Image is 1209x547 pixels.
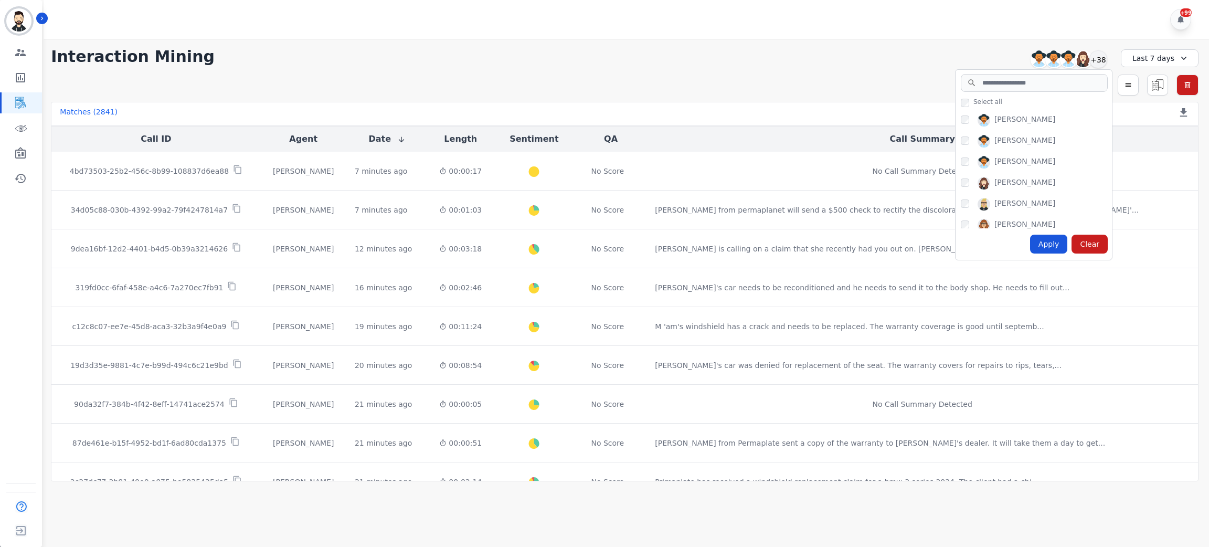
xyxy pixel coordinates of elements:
[72,438,226,448] p: 87de461e-b15f-4952-bd1f-6ad80cda1375
[269,244,338,254] div: [PERSON_NAME]
[591,477,624,487] div: No Score
[71,244,228,254] p: 9dea16bf-12d2-4401-b4d5-0b39a3214626
[994,177,1055,190] div: [PERSON_NAME]
[591,438,624,448] div: No Score
[591,282,624,293] div: No Score
[60,107,118,121] div: Matches ( 2841 )
[591,399,624,409] div: No Score
[437,438,485,448] div: 00:00:51
[591,360,624,371] div: No Score
[70,166,229,176] p: 4bd73503-25b2-456c-8b99-108837d6ea88
[655,360,1062,371] div: [PERSON_NAME]'s car was denied for replacement of the seat. The warranty covers for repairs to ri...
[994,219,1055,232] div: [PERSON_NAME]
[973,98,1002,106] span: Select all
[655,438,1105,448] div: [PERSON_NAME] from Permaplate sent a copy of the warranty to [PERSON_NAME]'s dealer. It will take...
[591,205,624,215] div: No Score
[355,360,412,371] div: 20 minutes ago
[994,198,1055,211] div: [PERSON_NAME]
[1180,8,1192,17] div: +99
[6,8,31,34] img: Bordered avatar
[510,133,558,145] button: Sentiment
[269,360,338,371] div: [PERSON_NAME]
[269,166,338,176] div: [PERSON_NAME]
[269,399,338,409] div: [PERSON_NAME]
[355,244,412,254] div: 12 minutes ago
[655,399,1190,409] div: No Call Summary Detected
[74,399,225,409] p: 90da32f7-384b-4f42-8eff-14741ace2574
[355,205,408,215] div: 7 minutes ago
[269,477,338,487] div: [PERSON_NAME]
[655,321,1044,332] div: M 'am's windshield has a crack and needs to be replaced. The warranty coverage is good until sept...
[355,399,412,409] div: 21 minutes ago
[889,133,955,145] button: Call Summary
[655,282,1069,293] div: [PERSON_NAME]'s car needs to be reconditioned and he needs to send it to the body shop. He needs ...
[437,205,485,215] div: 00:01:03
[437,477,485,487] div: 00:02:14
[70,477,229,487] p: 2c27dc77-2b81-40e0-a075-be5835425da5
[655,244,1097,254] div: [PERSON_NAME] is calling on a claim that she recently had you out on. [PERSON_NAME] sends the for...
[1072,235,1108,254] div: Clear
[269,321,338,332] div: [PERSON_NAME]
[437,244,485,254] div: 00:03:18
[355,282,412,293] div: 16 minutes ago
[289,133,317,145] button: Agent
[655,205,1139,215] div: [PERSON_NAME] from permaplanet will send a $500 check to rectify the discoloration on [PERSON_NAM...
[355,321,412,332] div: 19 minutes ago
[437,166,485,176] div: 00:00:17
[437,282,485,293] div: 00:02:46
[994,135,1055,148] div: [PERSON_NAME]
[591,244,624,254] div: No Score
[655,477,1038,487] div: Primaplate has received a windshield replacement claim for a bmw 3 series 2024. The client had a ...
[604,133,618,145] button: QA
[591,321,624,332] div: No Score
[994,156,1055,169] div: [PERSON_NAME]
[51,47,215,66] h1: Interaction Mining
[1121,49,1199,67] div: Last 7 days
[437,399,485,409] div: 00:00:05
[269,282,338,293] div: [PERSON_NAME]
[141,133,171,145] button: Call ID
[355,438,412,448] div: 21 minutes ago
[269,205,338,215] div: [PERSON_NAME]
[591,166,624,176] div: No Score
[71,205,228,215] p: 34d05c88-030b-4392-99a2-79f4247814a7
[444,133,477,145] button: Length
[70,360,228,371] p: 19d3d35e-9881-4c7e-b99d-494c6c21e9bd
[437,360,485,371] div: 00:08:54
[994,114,1055,127] div: [PERSON_NAME]
[269,438,338,448] div: [PERSON_NAME]
[75,282,223,293] p: 319fd0cc-6faf-458e-a4c6-7a270ec7fb91
[655,166,1190,176] div: No Call Summary Detected
[355,477,412,487] div: 21 minutes ago
[368,133,406,145] button: Date
[437,321,485,332] div: 00:11:24
[1089,50,1107,68] div: +38
[1030,235,1068,254] div: Apply
[355,166,408,176] div: 7 minutes ago
[72,321,226,332] p: c12c8c07-ee7e-45d8-aca3-32b3a9f4e0a9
